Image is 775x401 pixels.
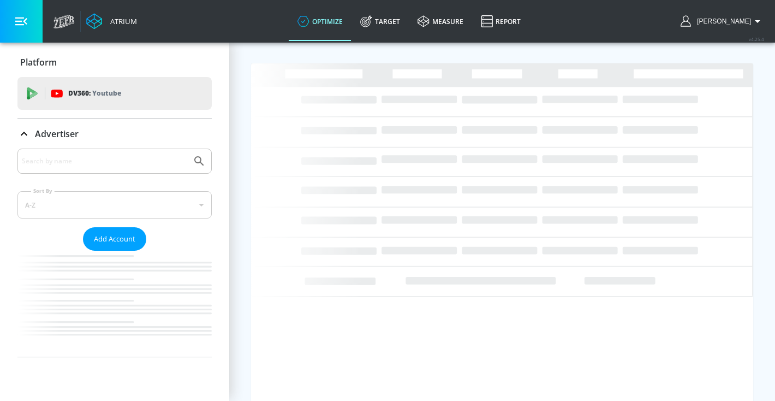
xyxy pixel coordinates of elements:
[17,191,212,219] div: A-Z
[83,227,146,251] button: Add Account
[68,87,121,99] p: DV360:
[749,36,764,42] span: v 4.25.4
[35,128,79,140] p: Advertiser
[693,17,751,25] span: login as: guillermo.cabrera@zefr.com
[94,233,135,245] span: Add Account
[17,251,212,357] nav: list of Advertiser
[92,87,121,99] p: Youtube
[289,2,351,41] a: optimize
[472,2,529,41] a: Report
[17,77,212,110] div: DV360: Youtube
[20,56,57,68] p: Platform
[409,2,472,41] a: measure
[681,15,764,28] button: [PERSON_NAME]
[22,154,187,168] input: Search by name
[17,47,212,78] div: Platform
[31,187,55,194] label: Sort By
[351,2,409,41] a: Target
[86,13,137,30] a: Atrium
[17,119,212,149] div: Advertiser
[106,16,137,26] div: Atrium
[17,149,212,357] div: Advertiser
